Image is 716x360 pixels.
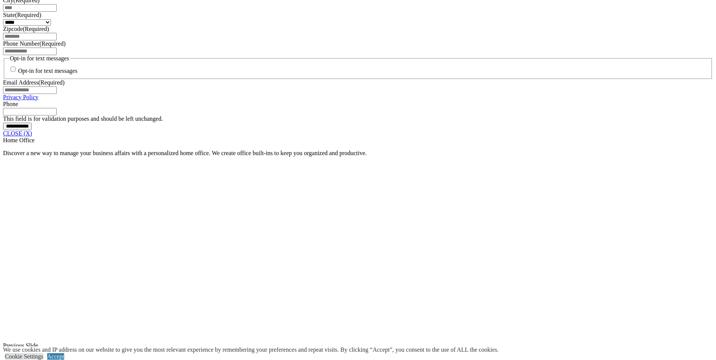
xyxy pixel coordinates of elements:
[3,342,713,349] div: Previous Slide
[3,94,38,100] a: Privacy Policy
[38,79,65,86] span: (Required)
[5,353,43,360] a: Cookie Settings
[3,115,713,122] div: This field is for validation purposes and should be left unchanged.
[18,68,77,74] label: Opt-in for text messages
[3,130,32,137] a: CLOSE (X)
[23,26,49,32] span: (Required)
[3,346,499,353] div: We use cookies and IP address on our website to give you the most relevant experience by remember...
[3,137,35,143] span: Home Office
[3,26,49,32] label: Zipcode
[3,40,66,47] label: Phone Number
[3,101,18,107] label: Phone
[15,12,41,18] span: (Required)
[39,40,65,47] span: (Required)
[47,353,64,360] a: Accept
[3,79,65,86] label: Email Address
[3,12,41,18] label: State
[3,150,713,157] p: Discover a new way to manage your business affairs with a personalized home office. We create off...
[9,55,70,62] legend: Opt-in for text messages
